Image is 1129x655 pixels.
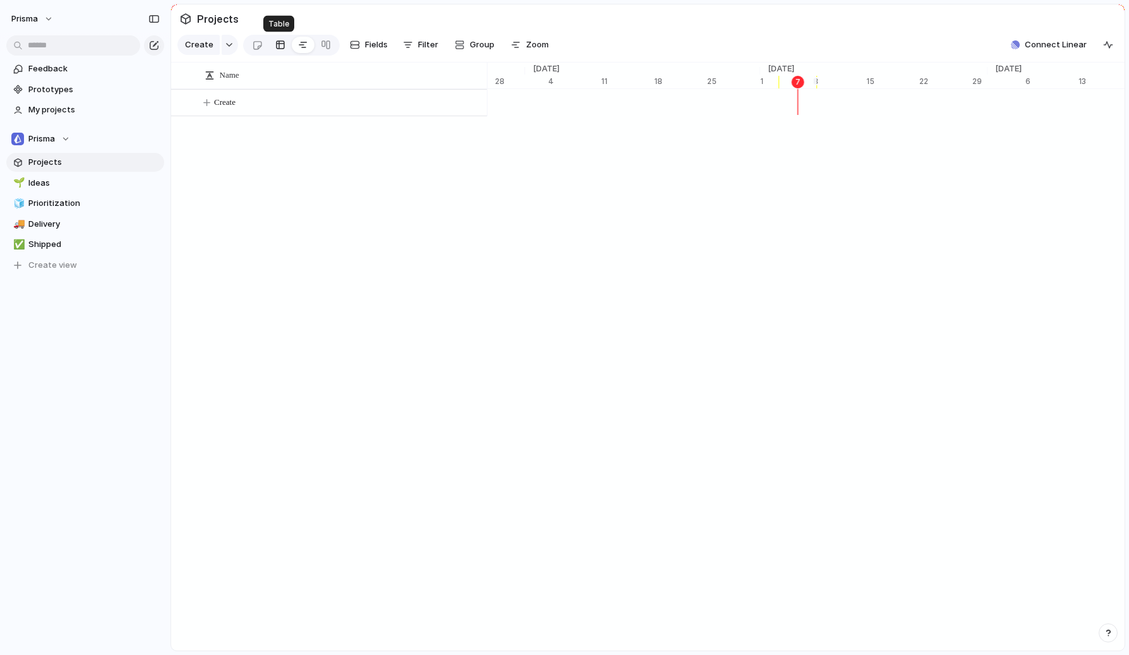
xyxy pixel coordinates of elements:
[28,218,160,231] span: Delivery
[6,256,164,275] button: Create view
[6,9,60,29] button: Prisma
[28,156,160,169] span: Projects
[11,177,24,189] button: 🌱
[470,39,494,51] span: Group
[28,197,160,210] span: Prioritization
[1006,35,1092,54] button: Connect Linear
[601,76,654,87] div: 11
[28,104,160,116] span: My projects
[214,96,236,109] span: Create
[28,133,55,145] span: Prisma
[184,90,506,116] button: Create
[760,63,802,75] span: [DATE]
[506,35,554,55] button: Zoom
[365,39,388,51] span: Fields
[13,196,22,211] div: 🧊
[28,238,160,251] span: Shipped
[813,76,866,87] div: 8
[988,63,1029,75] span: [DATE]
[345,35,393,55] button: Fields
[6,59,164,78] a: Feedback
[919,76,972,87] div: 22
[526,39,549,51] span: Zoom
[448,35,501,55] button: Group
[28,83,160,96] span: Prototypes
[6,174,164,193] a: 🌱Ideas
[6,194,164,213] a: 🧊Prioritization
[6,215,164,234] a: 🚚Delivery
[6,80,164,99] a: Prototypes
[28,63,160,75] span: Feedback
[185,39,213,51] span: Create
[6,153,164,172] a: Projects
[11,13,38,25] span: Prisma
[11,238,24,251] button: ✅
[398,35,443,55] button: Filter
[28,259,77,272] span: Create view
[13,176,22,190] div: 🌱
[654,76,707,87] div: 18
[177,35,220,55] button: Create
[1025,76,1078,87] div: 6
[263,16,294,32] div: Table
[1025,39,1087,51] span: Connect Linear
[13,237,22,252] div: ✅
[972,76,988,87] div: 29
[418,39,438,51] span: Filter
[6,235,164,254] a: ✅Shipped
[525,63,567,75] span: [DATE]
[866,76,919,87] div: 15
[194,8,241,30] span: Projects
[760,76,813,87] div: 1
[6,100,164,119] a: My projects
[548,76,601,87] div: 4
[11,197,24,210] button: 🧊
[28,177,160,189] span: Ideas
[792,76,804,88] div: 7
[707,76,760,87] div: 25
[6,129,164,148] button: Prisma
[13,217,22,231] div: 🚚
[495,76,525,87] div: 28
[11,218,24,231] button: 🚚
